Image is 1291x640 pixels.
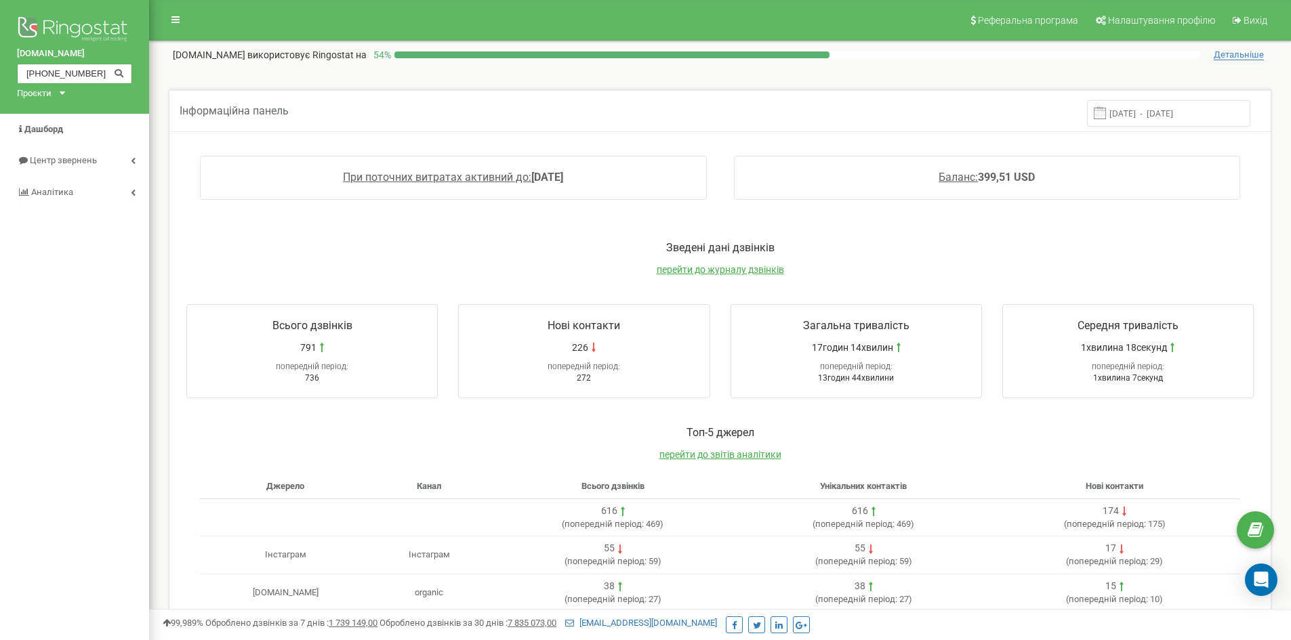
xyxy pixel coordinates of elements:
[604,580,615,593] div: 38
[380,618,556,628] span: Оброблено дзвінків за 30 днів :
[548,362,620,371] span: попередній період:
[818,556,897,566] span: попередній період:
[1069,594,1148,604] span: попередній період:
[567,594,647,604] span: попередній період:
[1081,341,1167,354] span: 1хвилина 18секунд
[343,171,531,184] span: При поточних витратах активний до:
[687,426,754,439] span: Toп-5 джерел
[200,536,371,574] td: Інстаграм
[666,241,775,254] span: Зведені дані дзвінків
[17,14,132,47] img: Ringostat logo
[1067,519,1146,529] span: попередній період:
[180,104,289,117] span: Інформаційна панель
[820,481,907,491] span: Унікальних контактів
[17,87,52,100] div: Проєкти
[803,319,909,332] span: Загальна тривалість
[855,580,865,593] div: 38
[417,481,441,491] span: Канал
[24,124,63,134] span: Дашборд
[565,594,661,604] span: ( 27 )
[17,64,132,84] input: Пошук за номером
[813,519,914,529] span: ( 469 )
[1105,542,1116,555] div: 17
[818,594,897,604] span: попередній період:
[562,519,663,529] span: ( 469 )
[939,171,978,184] span: Баланс:
[939,171,1035,184] a: Баланс:399,51 USD
[577,373,591,383] span: 272
[272,319,352,332] span: Всього дзвінків
[367,48,394,62] p: 54 %
[1108,15,1215,26] span: Налаштування профілю
[1066,594,1163,604] span: ( 10 )
[173,48,367,62] p: [DOMAIN_NAME]
[818,373,894,383] span: 13годин 44хвилини
[329,618,377,628] u: 1 739 149,00
[567,556,647,566] span: попередній період:
[17,47,132,60] a: [DOMAIN_NAME]
[247,49,367,60] span: використовує Ringostat на
[205,618,377,628] span: Оброблено дзвінків за 7 днів :
[1078,319,1179,332] span: Середня тривалість
[812,341,893,354] span: 17годин 14хвилин
[343,171,563,184] a: При поточних витратах активний до:[DATE]
[565,556,661,566] span: ( 59 )
[852,505,868,518] div: 616
[565,618,717,628] a: [EMAIL_ADDRESS][DOMAIN_NAME]
[815,519,895,529] span: попередній період:
[1103,505,1119,518] div: 174
[581,481,644,491] span: Всього дзвінків
[1064,519,1166,529] span: ( 175 )
[855,542,865,555] div: 55
[200,574,371,612] td: [DOMAIN_NAME]
[163,618,203,628] span: 99,989%
[565,519,644,529] span: попередній період:
[572,341,588,354] span: 226
[276,362,348,371] span: попередній період:
[30,155,97,165] span: Центр звернень
[604,542,615,555] div: 55
[371,536,487,574] td: Інстаграм
[657,264,784,275] a: перейти до журналу дзвінків
[1244,15,1267,26] span: Вихід
[266,481,304,491] span: Джерело
[31,187,73,197] span: Аналiтика
[659,449,781,460] a: перейти до звітів аналітики
[1069,556,1148,566] span: попередній період:
[1092,362,1164,371] span: попередній період:
[1066,556,1163,566] span: ( 29 )
[820,362,893,371] span: попередній період:
[601,505,617,518] div: 616
[371,574,487,612] td: organic
[1086,481,1143,491] span: Нові контакти
[1093,373,1163,383] span: 1хвилина 7секунд
[815,556,912,566] span: ( 59 )
[548,319,620,332] span: Нові контакти
[305,373,319,383] span: 736
[815,594,912,604] span: ( 27 )
[1105,580,1116,593] div: 15
[300,341,316,354] span: 791
[1214,49,1264,60] span: Детальніше
[978,15,1078,26] span: Реферальна програма
[1245,563,1277,596] div: Open Intercom Messenger
[508,618,556,628] u: 7 835 073,00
